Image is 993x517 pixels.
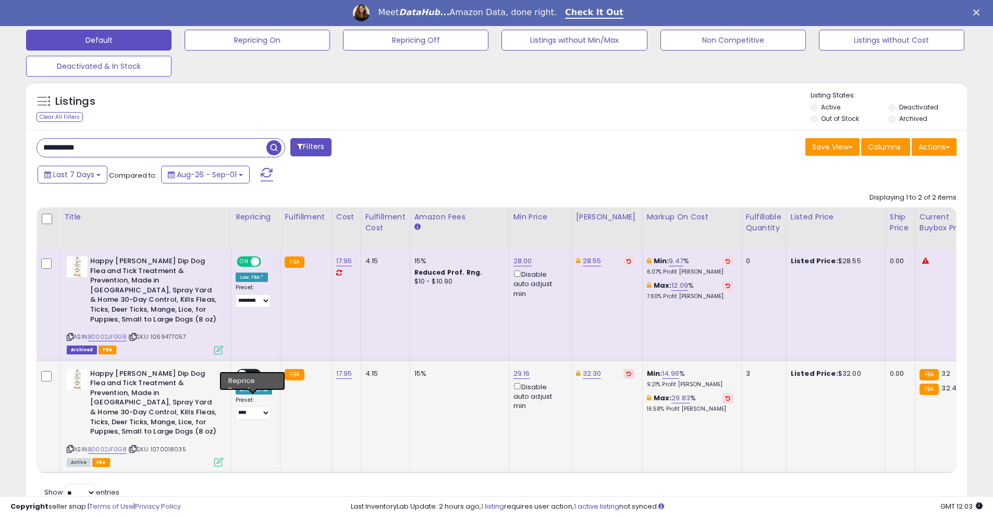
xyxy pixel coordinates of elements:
[67,256,88,277] img: 41iM81GeopL._SL40_.jpg
[89,501,133,511] a: Terms of Use
[290,138,331,156] button: Filters
[285,256,304,268] small: FBA
[67,369,88,390] img: 41iM81GeopL._SL40_.jpg
[247,370,263,378] span: OFF
[671,393,690,403] a: 29.83
[88,333,127,341] a: B0002JF0G8
[821,103,840,112] label: Active
[38,166,107,183] button: Last 7 Days
[583,256,602,266] a: 28.55
[414,223,421,232] small: Amazon Fees.
[414,212,505,223] div: Amazon Fees
[805,138,860,156] button: Save View
[513,368,530,379] a: 29.16
[869,193,957,203] div: Displaying 1 to 2 of 2 items
[336,256,352,266] a: 17.95
[353,5,370,21] img: Profile image for Georgie
[236,397,272,420] div: Preset:
[99,346,116,354] span: FBA
[285,369,304,380] small: FBA
[973,9,984,16] div: Close
[890,212,911,233] div: Ship Price
[238,257,251,266] span: ON
[647,212,737,223] div: Markup on Cost
[513,256,532,266] a: 28.00
[647,293,733,300] p: 7.60% Profit [PERSON_NAME]
[109,170,157,180] span: Compared to:
[791,256,877,266] div: $28.55
[726,396,730,401] i: Revert to store-level Max Markup
[920,369,939,380] small: FBA
[654,280,672,290] b: Max:
[365,369,402,378] div: 4.15
[647,281,733,300] div: %
[10,502,181,512] div: seller snap | |
[890,369,907,378] div: 0.00
[821,114,859,123] label: Out of Stock
[746,369,778,378] div: 3
[791,368,838,378] b: Listed Price:
[647,256,733,276] div: %
[899,103,938,112] label: Deactivated
[576,370,580,377] i: This overrides the store level Dynamic Max Price for this listing
[791,369,877,378] div: $32.00
[583,368,602,379] a: 32.30
[64,212,227,223] div: Title
[336,368,352,379] a: 17.95
[285,212,327,223] div: Fulfillment
[88,445,127,454] a: B0002JF0G8
[92,458,110,467] span: FBA
[647,393,733,413] div: %
[67,346,97,354] span: Listings that have been deleted from Seller Central
[399,7,449,17] i: DataHub...
[128,333,186,341] span: | SKU: 1069477057
[343,30,488,51] button: Repricing Off
[647,405,733,413] p: 16.58% Profit [PERSON_NAME]
[67,458,91,467] span: All listings currently available for purchase on Amazon
[660,30,806,51] button: Non Competitive
[669,256,683,266] a: 9.47
[378,7,557,18] div: Meet Amazon Data, done right.
[671,280,688,291] a: 12.09
[260,257,276,266] span: OFF
[647,381,733,388] p: 9.21% Profit [PERSON_NAME]
[565,7,623,19] a: Check It Out
[513,381,563,411] div: Disable auto adjust min
[336,212,357,223] div: Cost
[414,369,501,378] div: 15%
[861,138,910,156] button: Columns
[36,112,83,122] div: Clear All Filters
[90,369,217,439] b: Happy [PERSON_NAME] Dip Dog Flea and Tick Treatment & Prevention, Made in [GEOGRAPHIC_DATA], Spra...
[868,142,901,152] span: Columns
[67,256,223,353] div: ASIN:
[414,256,501,266] div: 15%
[746,212,782,233] div: Fulfillable Quantity
[501,30,647,51] button: Listings without Min/Max
[920,384,939,395] small: FBA
[746,256,778,266] div: 0
[177,169,237,180] span: Aug-26 - Sep-01
[920,212,973,233] div: Current Buybox Price
[912,138,957,156] button: Actions
[647,369,733,388] div: %
[662,368,679,379] a: 14.96
[44,487,119,497] span: Show: entries
[513,268,563,299] div: Disable auto adjust min
[811,91,967,101] p: Listing States:
[642,207,741,249] th: The percentage added to the cost of goods (COGS) that forms the calculator for Min & Max prices.
[128,445,186,453] span: | SKU: 1070018035
[574,501,619,511] a: 1 active listing
[55,94,95,109] h5: Listings
[236,273,268,282] div: Low. FBA *
[236,385,272,395] div: Amazon AI
[819,30,964,51] button: Listings without Cost
[90,256,217,327] b: Happy [PERSON_NAME] Dip Dog Flea and Tick Treatment & Prevention, Made in [GEOGRAPHIC_DATA], Spra...
[791,212,881,223] div: Listed Price
[365,256,402,266] div: 4.15
[513,212,567,223] div: Min Price
[53,169,94,180] span: Last 7 Days
[576,212,638,223] div: [PERSON_NAME]
[351,502,983,512] div: Last InventoryLab Update: 2 hours ago, requires user action, not synced.
[647,268,733,276] p: 6.07% Profit [PERSON_NAME]
[26,56,171,77] button: Deactivated & In Stock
